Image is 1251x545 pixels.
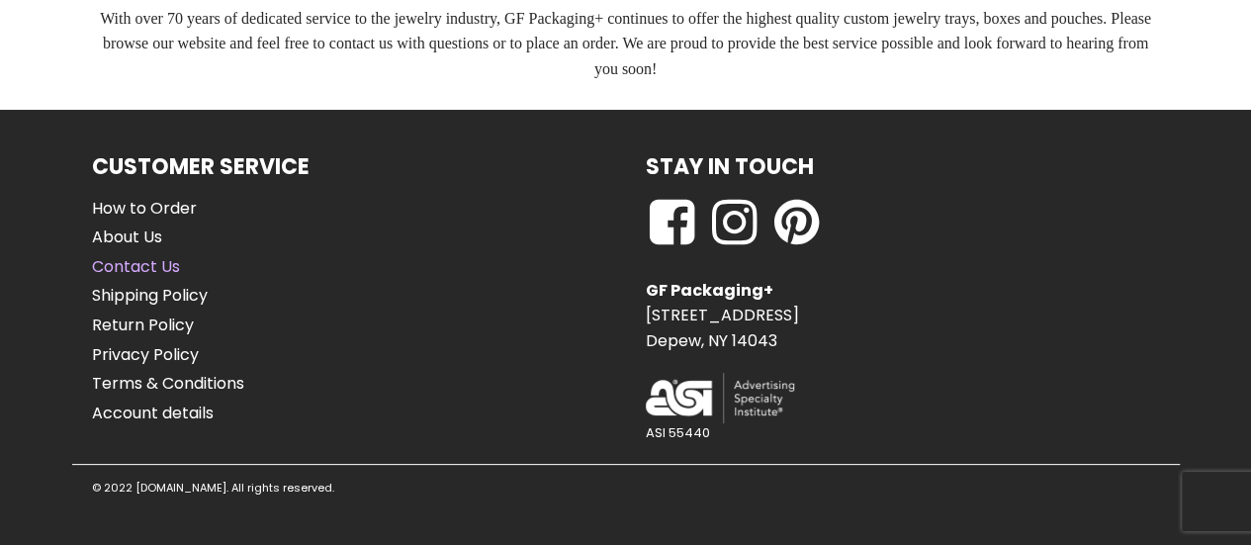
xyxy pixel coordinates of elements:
h1: Customer Service [92,149,310,184]
a: Account details [92,401,244,426]
a: Privacy Policy [92,342,244,368]
a: Return Policy [92,313,244,338]
strong: GF Packaging+ [646,279,773,302]
p: © 2022 [DOMAIN_NAME]. All rights reserved. [92,480,334,498]
a: How to Order [92,196,244,222]
p: [STREET_ADDRESS] Depew, NY 14043 [646,278,799,354]
a: Contact Us [92,254,244,280]
a: About Us [92,225,244,250]
img: ASI Logo [646,373,794,423]
h1: Stay in Touch [646,149,814,184]
p: ASI 55440 [646,423,710,444]
a: Shipping Policy [92,283,244,309]
div: With over 70 years of dedicated service to the jewelry industry, GF Packaging+ continues to offer... [92,6,1160,82]
a: Terms & Conditions [92,371,244,397]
